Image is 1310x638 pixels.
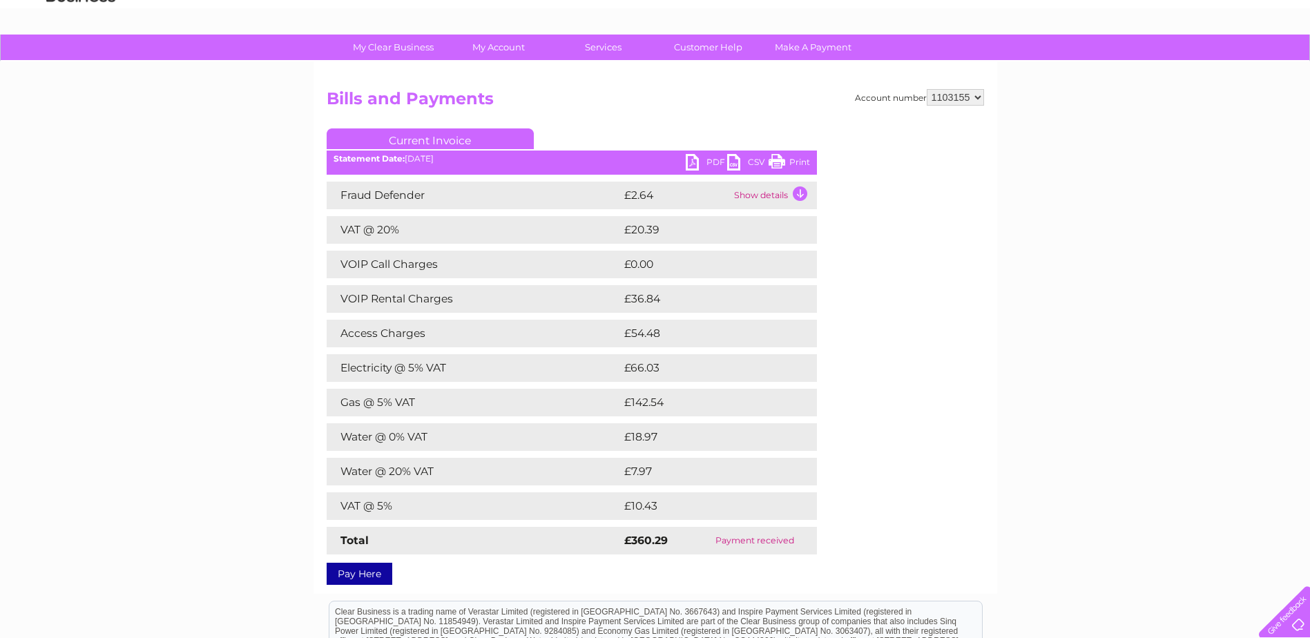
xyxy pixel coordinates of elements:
td: £7.97 [621,458,784,485]
td: VOIP Rental Charges [327,285,621,313]
a: Pay Here [327,563,392,585]
a: Blog [1190,59,1210,69]
td: £2.64 [621,182,731,209]
td: Gas @ 5% VAT [327,389,621,416]
a: Telecoms [1140,59,1182,69]
a: Log out [1264,59,1297,69]
a: Current Invoice [327,128,534,149]
td: Water @ 20% VAT [327,458,621,485]
a: Services [546,35,660,60]
a: 0333 014 3131 [1050,7,1145,24]
td: £142.54 [621,389,791,416]
b: Statement Date: [334,153,405,164]
img: logo.png [46,36,116,78]
td: £10.43 [621,492,788,520]
td: VAT @ 20% [327,216,621,244]
a: Water [1067,59,1093,69]
td: VOIP Call Charges [327,251,621,278]
div: Account number [855,89,984,106]
a: Contact [1218,59,1252,69]
td: £36.84 [621,285,790,313]
td: Show details [731,182,817,209]
td: Water @ 0% VAT [327,423,621,451]
td: £20.39 [621,216,789,244]
td: £0.00 [621,251,785,278]
div: [DATE] [327,154,817,164]
a: Print [769,154,810,174]
td: Electricity @ 5% VAT [327,354,621,382]
td: Access Charges [327,320,621,347]
td: Payment received [693,527,817,554]
td: VAT @ 5% [327,492,621,520]
div: Clear Business is a trading name of Verastar Limited (registered in [GEOGRAPHIC_DATA] No. 3667643... [329,8,982,67]
h2: Bills and Payments [327,89,984,115]
td: £18.97 [621,423,788,451]
a: PDF [686,154,727,174]
a: Energy [1101,59,1132,69]
td: £54.48 [621,320,790,347]
a: Make A Payment [756,35,870,60]
a: CSV [727,154,769,174]
a: My Clear Business [336,35,450,60]
strong: Total [340,534,369,547]
strong: £360.29 [624,534,668,547]
a: Customer Help [651,35,765,60]
td: £66.03 [621,354,789,382]
td: Fraud Defender [327,182,621,209]
a: My Account [441,35,555,60]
